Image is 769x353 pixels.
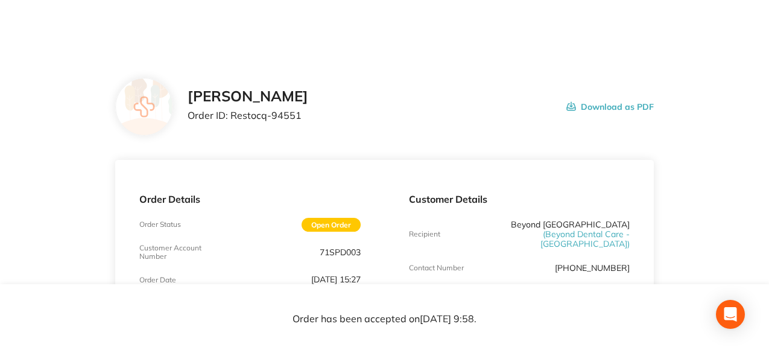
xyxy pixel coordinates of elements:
p: Order Details [139,194,360,205]
p: Beyond [GEOGRAPHIC_DATA] [483,220,630,249]
p: Contact Number [409,264,464,272]
img: Restocq logo [63,17,183,35]
h2: [PERSON_NAME] [188,88,308,105]
p: Recipient [409,230,440,238]
p: Order Date [139,276,176,284]
div: Open Intercom Messenger [716,300,745,329]
p: [DATE] 15:27 [311,275,361,284]
span: Open Order [302,218,361,232]
p: [PHONE_NUMBER] [555,263,630,273]
p: Order has been accepted on [DATE] 9:58 . [293,313,476,324]
p: Customer Account Number [139,244,213,261]
p: Order Status [139,220,181,229]
a: Restocq logo [63,17,183,37]
p: 71SPD003 [320,247,361,257]
button: Download as PDF [566,88,654,126]
span: ( Beyond Dental Care - [GEOGRAPHIC_DATA] ) [540,229,630,249]
p: Customer Details [409,194,630,205]
p: Order ID: Restocq- 94551 [188,110,308,121]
